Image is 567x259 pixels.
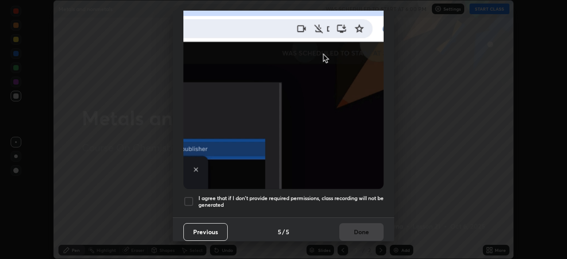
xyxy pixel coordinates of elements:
h4: 5 [286,227,289,236]
button: Previous [183,223,228,241]
h4: 5 [278,227,281,236]
h4: / [282,227,285,236]
h5: I agree that if I don't provide required permissions, class recording will not be generated [198,195,384,209]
